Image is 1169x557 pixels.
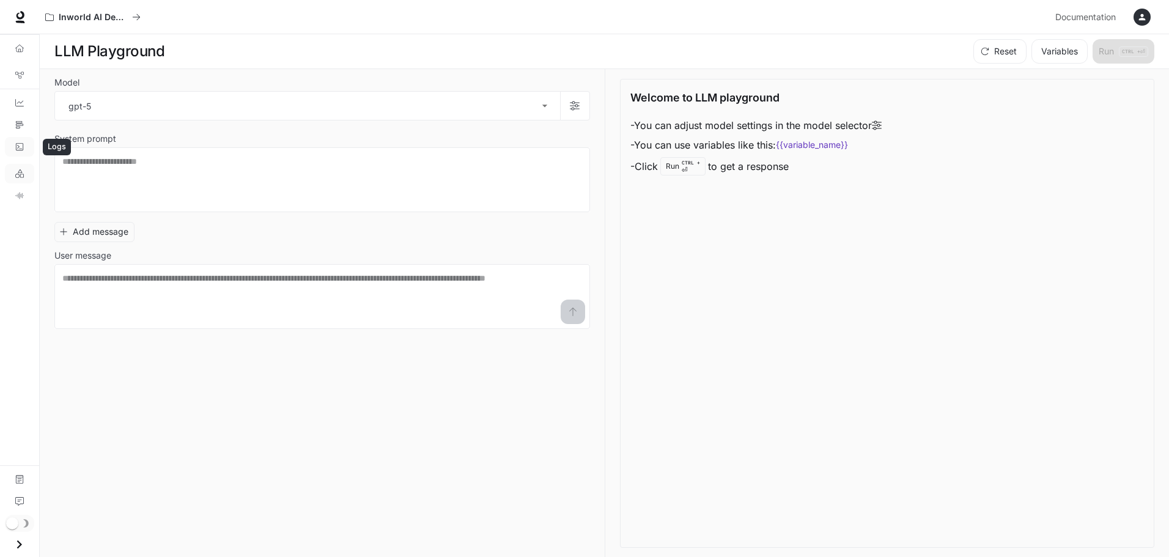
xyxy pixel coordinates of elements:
span: Dark mode toggle [6,516,18,529]
li: - Click to get a response [630,155,882,178]
code: {{variable_name}} [776,139,848,151]
a: Dashboards [5,93,34,113]
a: Graph Registry [5,65,34,85]
a: Documentation [5,470,34,489]
a: Traces [5,115,34,135]
p: System prompt [54,135,116,143]
span: Documentation [1055,10,1116,25]
p: ⏎ [682,159,700,174]
div: Run [660,157,706,175]
p: gpt-5 [68,100,91,113]
a: LLM Playground [5,164,34,183]
a: Feedback [5,492,34,511]
li: - You can use variables like this: [630,135,882,155]
div: Logs [43,139,71,155]
h1: LLM Playground [54,39,164,64]
button: All workspaces [40,5,146,29]
li: - You can adjust model settings in the model selector [630,116,882,135]
a: Overview [5,39,34,58]
a: Logs [5,137,34,157]
p: CTRL + [682,159,700,166]
p: Inworld AI Demos [59,12,127,23]
button: Open drawer [6,532,33,557]
p: Model [54,78,79,87]
button: Reset [973,39,1027,64]
button: Add message [54,222,135,242]
p: User message [54,251,111,260]
a: Documentation [1050,5,1125,29]
a: TTS Playground [5,186,34,205]
p: Welcome to LLM playground [630,89,780,106]
div: gpt-5 [55,92,560,120]
button: Variables [1031,39,1088,64]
